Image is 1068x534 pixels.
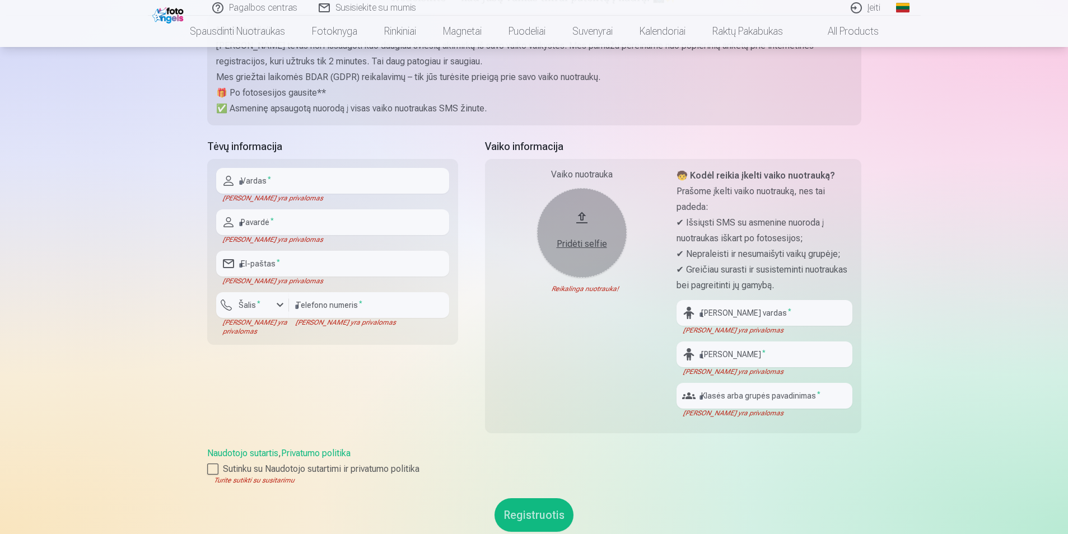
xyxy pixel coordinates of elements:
p: [PERSON_NAME] tėvas nori išsaugoti kuo daugiau šviesių akimirkų iš savo vaiko vaikystės. Mes pama... [216,38,852,69]
img: /fa2 [152,4,186,24]
div: [PERSON_NAME] yra privalomas [216,194,449,203]
div: [PERSON_NAME] yra privalomas [677,326,852,335]
a: Magnetai [430,16,495,47]
a: Puodeliai [495,16,559,47]
div: [PERSON_NAME] yra privalomas [216,235,449,244]
p: Mes griežtai laikomės BDAR (GDPR) reikalavimų – tik jūs turėsite prieigą prie savo vaiko nuotraukų. [216,69,852,85]
label: Šalis [234,299,265,311]
a: Spausdinti nuotraukas [176,16,299,47]
p: 🎁 Po fotosesijos gausite** [216,85,852,101]
h5: Tėvų informacija [207,139,458,154]
div: , [207,447,861,485]
a: Fotoknyga [299,16,371,47]
button: Pridėti selfie [537,188,627,278]
p: ✔ Nepraleisti ir nesumaišyti vaikų grupėje; [677,246,852,262]
label: Sutinku su Naudotojo sutartimi ir privatumo politika [207,462,861,476]
a: Privatumo politika [281,448,351,458]
p: Prašome įkelti vaiko nuotrauką, nes tai padeda: [677,184,852,215]
div: [PERSON_NAME] yra privalomas [216,277,449,285]
button: Registruotis [495,498,573,532]
p: ✅ Asmeninę apsaugotą nuorodą į visas vaiko nuotraukas SMS žinute. [216,101,852,116]
h5: Vaiko informacija [485,139,861,154]
a: Naudotojo sutartis [207,448,278,458]
div: Reikalinga nuotrauka! [494,284,670,293]
strong: 🧒 Kodėl reikia įkelti vaiko nuotrauką? [677,170,835,181]
button: Šalis* [216,292,289,318]
div: Pridėti selfie [548,237,615,251]
a: Rinkiniai [371,16,430,47]
a: All products [796,16,892,47]
div: [PERSON_NAME] yra privalomas [677,409,852,418]
div: [PERSON_NAME] yra privalomas [677,367,852,376]
a: Raktų pakabukas [699,16,796,47]
p: ✔ Išsiųsti SMS su asmenine nuoroda į nuotraukas iškart po fotosesijos; [677,215,852,246]
div: [PERSON_NAME] yra privalomas [289,318,449,327]
p: ✔ Greičiau surasti ir susisteminti nuotraukas bei pagreitinti jų gamybą. [677,262,852,293]
div: Vaiko nuotrauka [494,168,670,181]
a: Kalendoriai [626,16,699,47]
div: Turite sutikti su susitarimu [207,476,861,485]
a: Suvenyrai [559,16,626,47]
div: [PERSON_NAME] yra privalomas [216,318,289,336]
